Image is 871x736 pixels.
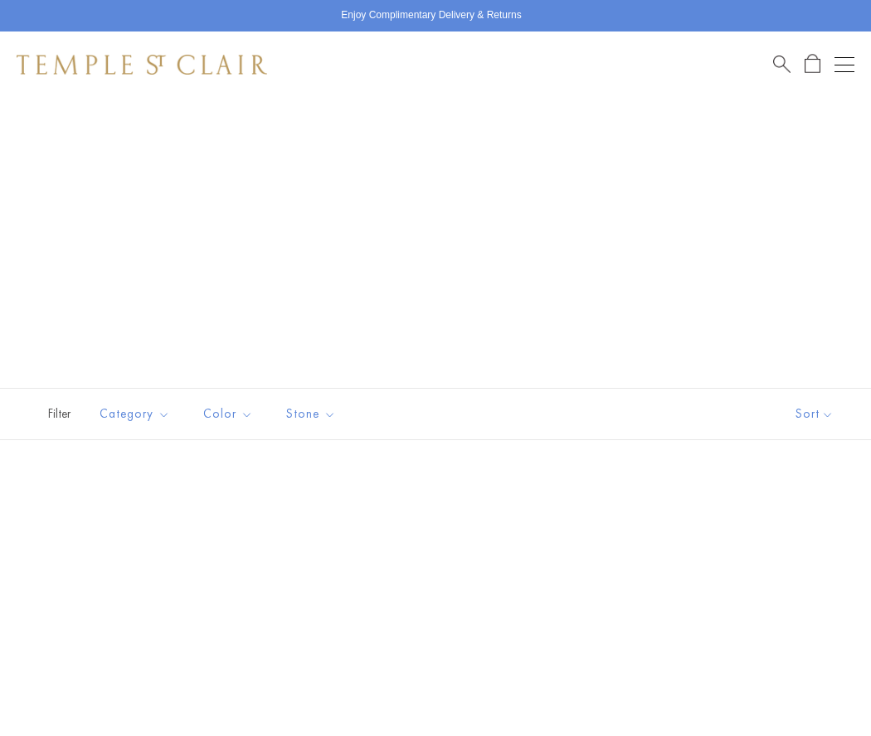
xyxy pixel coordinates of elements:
button: Stone [274,395,348,433]
button: Open navigation [835,55,854,75]
img: Temple St. Clair [17,55,267,75]
button: Color [191,395,265,433]
span: Category [91,404,182,424]
a: Open Shopping Bag [805,54,820,75]
span: Color [195,404,265,424]
button: Category [87,395,182,433]
button: Show sort by [758,389,871,439]
a: Search [773,54,791,75]
span: Stone [278,404,348,424]
p: Enjoy Complimentary Delivery & Returns [341,7,521,24]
